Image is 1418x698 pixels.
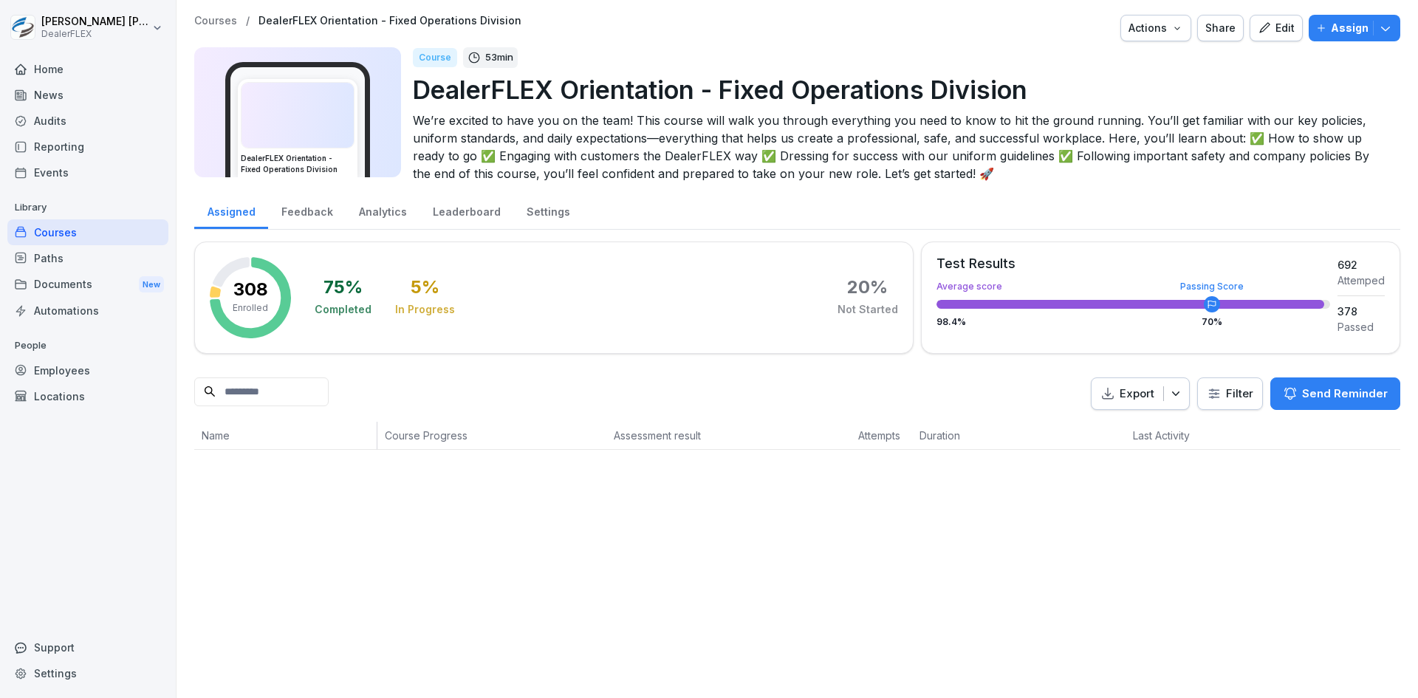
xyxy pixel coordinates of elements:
div: Not Started [838,302,898,317]
p: [PERSON_NAME] [PERSON_NAME] [41,16,149,28]
button: Filter [1198,378,1262,410]
a: Locations [7,383,168,409]
div: Filter [1207,386,1253,401]
p: / [246,15,250,27]
p: We’re excited to have you on the team! This course will walk you through everything you need to k... [413,112,1388,182]
p: 53 min [485,50,513,65]
div: Test Results [936,257,1330,270]
a: Employees [7,357,168,383]
a: Events [7,160,168,185]
a: Settings [7,660,168,686]
div: Share [1205,20,1236,36]
div: 692 [1337,257,1385,273]
div: 70 % [1202,318,1222,326]
p: Export [1120,386,1154,403]
button: Assign [1309,15,1400,41]
p: Enrolled [233,301,268,315]
p: Last Activity [1133,428,1233,443]
p: Assign [1331,20,1369,36]
button: Send Reminder [1270,377,1400,410]
h3: DealerFLEX Orientation - Fixed Operations Division [241,153,354,175]
p: DealerFLEX [41,29,149,39]
div: Support [7,634,168,660]
div: 98.4 % [936,318,1330,326]
a: Reporting [7,134,168,160]
a: Courses [194,15,237,27]
div: 378 [1337,304,1385,319]
a: Settings [513,191,583,229]
div: Passing Score [1180,282,1244,291]
div: In Progress [395,302,455,317]
div: New [139,276,164,293]
p: Library [7,196,168,219]
div: Passed [1337,319,1385,335]
a: Courses [7,219,168,245]
a: Home [7,56,168,82]
div: Documents [7,271,168,298]
p: People [7,334,168,357]
button: Share [1197,15,1244,41]
p: DealerFLEX Orientation - Fixed Operations Division [413,71,1388,109]
a: DealerFLEX Orientation - Fixed Operations Division [258,15,521,27]
p: Assessment result [614,428,843,443]
a: Leaderboard [419,191,513,229]
div: Course [413,48,457,67]
a: Paths [7,245,168,271]
div: Completed [315,302,371,317]
a: Audits [7,108,168,134]
p: Send Reminder [1302,386,1388,402]
a: Analytics [346,191,419,229]
div: 5 % [411,278,439,296]
p: Duration [919,428,981,443]
button: Edit [1250,15,1303,41]
a: News [7,82,168,108]
p: Name [202,428,369,443]
p: Course Progress [385,428,599,443]
button: Export [1091,377,1190,411]
a: Automations [7,298,168,324]
a: DocumentsNew [7,271,168,298]
p: 308 [233,281,268,298]
a: Feedback [268,191,346,229]
div: 75 % [323,278,363,296]
button: Actions [1120,15,1191,41]
div: Attemped [1337,273,1385,288]
div: Average score [936,282,1330,291]
p: Attempts [858,428,905,443]
div: 20 % [847,278,888,296]
div: Actions [1128,20,1183,36]
a: Assigned [194,191,268,229]
div: Edit [1258,20,1295,36]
